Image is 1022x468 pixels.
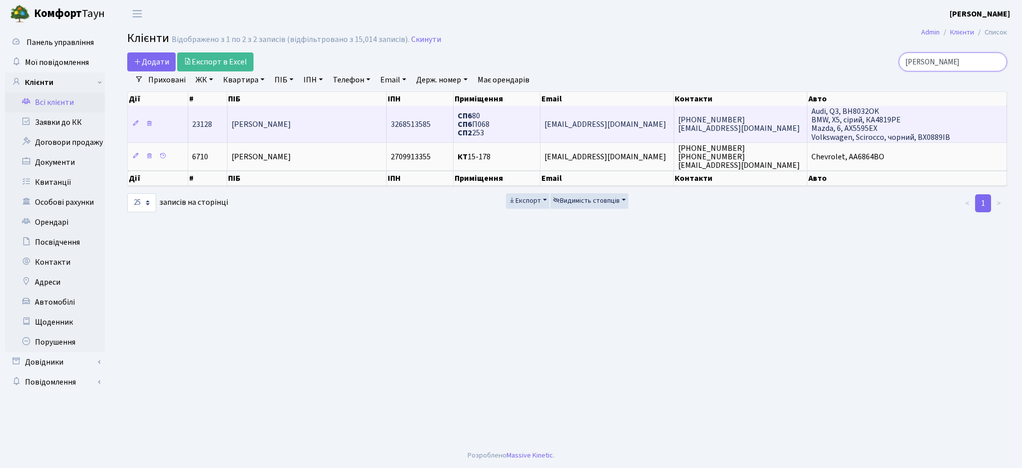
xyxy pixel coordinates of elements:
b: [PERSON_NAME] [950,8,1010,19]
span: Таун [34,5,105,22]
a: Мої повідомлення [5,52,105,72]
a: Орендарі [5,212,105,232]
span: [PERSON_NAME] [232,151,291,162]
a: Телефон [329,71,374,88]
nav: breadcrumb [906,22,1022,43]
span: Audi, Q3, BH8032OK BMW, Х5, сірий, КА4819РЕ Mazda, 6, AX5595EX Volkswagen, Scirocco, чорний, ВХ08... [811,106,950,142]
span: 3268513585 [391,119,431,130]
b: СП6 [458,119,472,130]
a: Особові рахунки [5,192,105,212]
div: Розроблено . [468,450,554,461]
span: [PHONE_NUMBER] [EMAIL_ADDRESS][DOMAIN_NAME] [678,114,800,134]
a: Admin [921,27,940,37]
th: Дії [128,92,188,106]
div: Відображено з 1 по 2 з 2 записів (відфільтровано з 15,014 записів). [172,35,409,44]
a: Заявки до КК [5,112,105,132]
a: Додати [127,52,176,71]
span: Видимість стовпців [553,196,620,206]
a: Документи [5,152,105,172]
a: Контакти [5,252,105,272]
button: Переключити навігацію [125,5,150,22]
span: [EMAIL_ADDRESS][DOMAIN_NAME] [544,119,666,130]
span: Панель управління [26,37,94,48]
a: Клієнти [5,72,105,92]
a: Експорт в Excel [177,52,254,71]
span: 80 П068 253 [458,110,490,138]
th: Контакти [674,171,807,186]
label: записів на сторінці [127,193,228,212]
img: logo.png [10,4,30,24]
a: Приховані [144,71,190,88]
th: Email [540,92,674,106]
input: Пошук... [899,52,1007,71]
button: Експорт [506,193,549,209]
a: Довідники [5,352,105,372]
a: 1 [975,194,991,212]
a: Панель управління [5,32,105,52]
b: КТ [458,151,468,162]
th: Приміщення [454,92,540,106]
span: 23128 [192,119,212,130]
span: 6710 [192,151,208,162]
th: Авто [807,171,1007,186]
a: ЖК [192,71,217,88]
button: Видимість стовпців [550,193,628,209]
a: [PERSON_NAME] [950,8,1010,20]
span: Клієнти [127,29,169,47]
th: ІПН [387,92,453,106]
th: ПІБ [227,92,387,106]
a: ІПН [299,71,327,88]
a: Порушення [5,332,105,352]
a: Автомобілі [5,292,105,312]
b: СП6 [458,110,472,121]
th: Контакти [674,92,807,106]
span: [PHONE_NUMBER] [PHONE_NUMBER] [EMAIL_ADDRESS][DOMAIN_NAME] [678,143,800,171]
span: 15-178 [458,151,491,162]
a: Має орендарів [474,71,533,88]
a: Скинути [411,35,441,44]
a: Massive Kinetic [507,450,553,461]
span: Мої повідомлення [25,57,89,68]
select: записів на сторінці [127,193,156,212]
a: Квартира [219,71,268,88]
a: Email [376,71,410,88]
th: Email [540,171,674,186]
a: Посвідчення [5,232,105,252]
a: ПІБ [270,71,297,88]
th: # [188,92,227,106]
a: Держ. номер [412,71,471,88]
span: 2709913355 [391,151,431,162]
span: Chevrolet, AA6864BO [811,151,884,162]
a: Адреси [5,272,105,292]
a: Договори продажу [5,132,105,152]
li: Список [974,27,1007,38]
span: [EMAIL_ADDRESS][DOMAIN_NAME] [544,151,666,162]
th: Приміщення [454,171,540,186]
a: Повідомлення [5,372,105,392]
b: Комфорт [34,5,82,21]
th: ІПН [387,171,453,186]
th: Авто [807,92,1007,106]
b: СП2 [458,127,472,138]
a: Щоденник [5,312,105,332]
span: Експорт [509,196,541,206]
th: Дії [128,171,188,186]
th: ПІБ [227,171,387,186]
span: Додати [134,56,169,67]
a: Квитанції [5,172,105,192]
span: [PERSON_NAME] [232,119,291,130]
th: # [188,171,227,186]
a: Клієнти [950,27,974,37]
a: Всі клієнти [5,92,105,112]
